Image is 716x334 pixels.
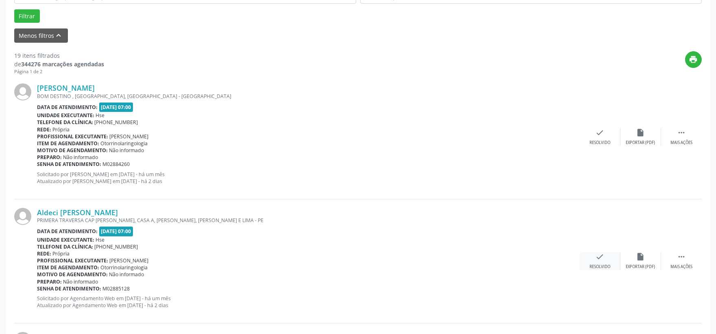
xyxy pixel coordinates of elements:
div: Resolvido [590,140,610,146]
strong: 344276 marcações agendadas [21,60,104,68]
b: Preparo: [37,154,62,161]
span: [DATE] 07:00 [99,227,133,236]
i: insert_drive_file [636,128,645,137]
img: img [14,208,31,225]
span: Não informado [109,271,144,278]
span: [DATE] 07:00 [99,103,133,112]
div: Página 1 de 2 [14,68,104,75]
b: Data de atendimento: [37,228,98,235]
div: Mais ações [670,264,692,270]
span: Hse [96,236,105,243]
span: Própria [53,250,70,257]
a: [PERSON_NAME] [37,83,95,92]
i: insert_drive_file [636,252,645,261]
a: Aldeci [PERSON_NAME] [37,208,118,217]
i: check [596,252,605,261]
b: Senha de atendimento: [37,285,101,292]
b: Telefone da clínica: [37,243,93,250]
p: Solicitado por Agendamento Web em [DATE] - há um mês Atualizado por Agendamento Web em [DATE] - h... [37,295,580,309]
b: Preparo: [37,278,62,285]
div: Exportar (PDF) [626,264,655,270]
b: Profissional executante: [37,257,108,264]
div: Exportar (PDF) [626,140,655,146]
b: Senha de atendimento: [37,161,101,168]
span: M02884260 [103,161,130,168]
i: print [689,55,698,64]
b: Unidade executante: [37,112,94,119]
i:  [677,252,686,261]
b: Motivo de agendamento: [37,147,108,154]
i: keyboard_arrow_up [54,31,63,40]
div: PRIMERA TRAVERSA CAP [PERSON_NAME], CASA A, [PERSON_NAME], [PERSON_NAME] E LIMA - PE [37,217,580,224]
span: Otorrinolaringologia [101,140,148,147]
img: img [14,83,31,100]
b: Telefone da clínica: [37,119,93,126]
b: Motivo de agendamento: [37,271,108,278]
span: Não informado [63,278,98,285]
span: Otorrinolaringologia [101,264,148,271]
button: print [685,51,702,68]
div: de [14,60,104,68]
span: Não informado [63,154,98,161]
b: Profissional executante: [37,133,108,140]
i: check [596,128,605,137]
div: Mais ações [670,140,692,146]
span: M02885128 [103,285,130,292]
span: [PERSON_NAME] [110,257,149,264]
span: Não informado [109,147,144,154]
b: Item de agendamento: [37,140,99,147]
div: 19 itens filtrados [14,51,104,60]
b: Unidade executante: [37,236,94,243]
i:  [677,128,686,137]
b: Rede: [37,250,51,257]
div: Resolvido [590,264,610,270]
b: Rede: [37,126,51,133]
span: [PERSON_NAME] [110,133,149,140]
b: Data de atendimento: [37,104,98,111]
div: BOM DESTINO , [GEOGRAPHIC_DATA], [GEOGRAPHIC_DATA] - [GEOGRAPHIC_DATA] [37,93,580,100]
span: Hse [96,112,105,119]
b: Item de agendamento: [37,264,99,271]
p: Solicitado por [PERSON_NAME] em [DATE] - há um mês Atualizado por [PERSON_NAME] em [DATE] - há 2 ... [37,171,580,185]
span: [PHONE_NUMBER] [95,119,138,126]
span: [PHONE_NUMBER] [95,243,138,250]
button: Menos filtroskeyboard_arrow_up [14,28,68,43]
button: Filtrar [14,9,40,23]
span: Própria [53,126,70,133]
